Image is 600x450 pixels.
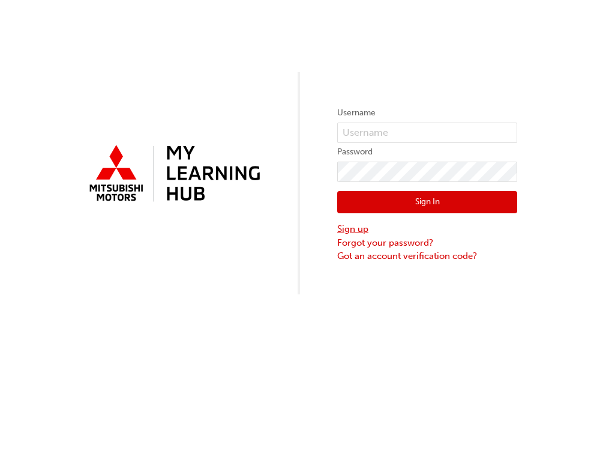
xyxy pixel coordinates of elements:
[337,191,517,214] button: Sign In
[337,222,517,236] a: Sign up
[337,145,517,159] label: Password
[337,106,517,120] label: Username
[337,236,517,250] a: Forgot your password?
[83,140,263,208] img: mmal
[337,123,517,143] input: Username
[337,249,517,263] a: Got an account verification code?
